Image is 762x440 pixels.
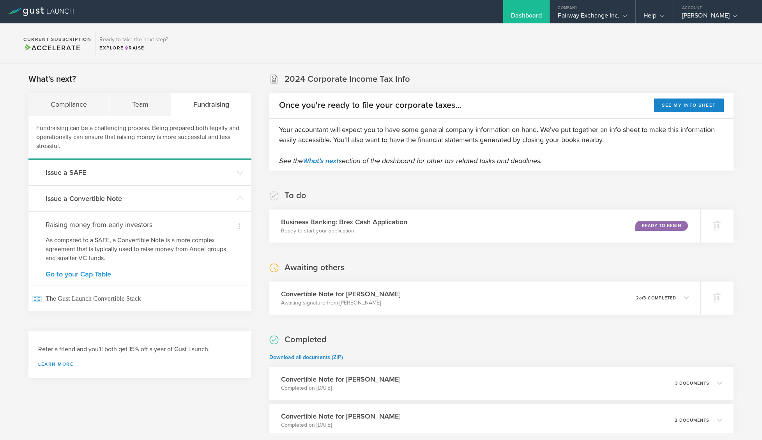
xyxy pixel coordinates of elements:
[636,296,676,300] p: 2 3 completed
[171,93,251,116] div: Fundraising
[281,421,401,429] p: Completed on [DATE]
[654,99,724,112] button: See my info sheet
[95,31,172,55] div: Ready to take the next step?ExploreRaise
[28,285,251,312] a: The Gust Launch Convertible Stack
[285,334,327,345] h2: Completed
[675,418,709,422] p: 2 documents
[38,345,242,354] h3: Refer a friend and you'll both get 15% off a year of Gust Launch.
[46,271,234,278] a: Go to your Cap Table
[46,220,234,230] h4: Raising money from early investors
[38,362,242,366] a: Learn more
[46,194,233,204] h3: Issue a Convertible Note
[99,44,168,51] div: Explore
[639,296,644,301] em: of
[23,44,80,52] span: Accelerate
[28,116,251,160] div: Fundraising can be a challenging process. Being prepared both legally and operationally can ensur...
[281,289,401,299] h3: Convertible Note for [PERSON_NAME]
[281,227,407,235] p: Ready to start your application
[269,209,700,243] div: Business Banking: Brex Cash ApplicationReady to start your applicationReady to Begin
[281,217,407,227] h3: Business Banking: Brex Cash Application
[28,93,110,116] div: Compliance
[110,93,171,116] div: Team
[281,374,401,384] h3: Convertible Note for [PERSON_NAME]
[558,12,627,23] div: Fairway Exchange Inc.
[635,221,688,231] div: Ready to Begin
[281,384,401,392] p: Completed on [DATE]
[279,157,542,165] em: See the section of the dashboard for other tax related tasks and deadlines.
[279,125,724,145] p: Your accountant will expect you to have some general company information on hand. We've put toget...
[511,12,542,23] div: Dashboard
[675,381,709,385] p: 3 documents
[32,285,248,312] span: The Gust Launch Convertible Stack
[281,299,401,307] p: Awaiting signature from [PERSON_NAME]
[303,157,339,165] a: What's next
[644,12,664,23] div: Help
[281,411,401,421] h3: Convertible Note for [PERSON_NAME]
[285,190,306,201] h2: To do
[124,45,145,51] span: Raise
[285,262,345,273] h2: Awaiting others
[46,167,233,178] h3: Issue a SAFE
[285,74,410,85] h2: 2024 Corporate Income Tax Info
[269,354,343,361] a: Download all documents (ZIP)
[28,74,76,85] h2: What's next?
[99,37,168,42] h3: Ready to take the next step?
[279,100,461,111] h2: Once you're ready to file your corporate taxes...
[23,37,91,42] h2: Current Subscription
[46,236,234,263] p: As compared to a SAFE, a Convertible Note is a more complex agreement that is typically used to r...
[682,12,748,23] div: [PERSON_NAME]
